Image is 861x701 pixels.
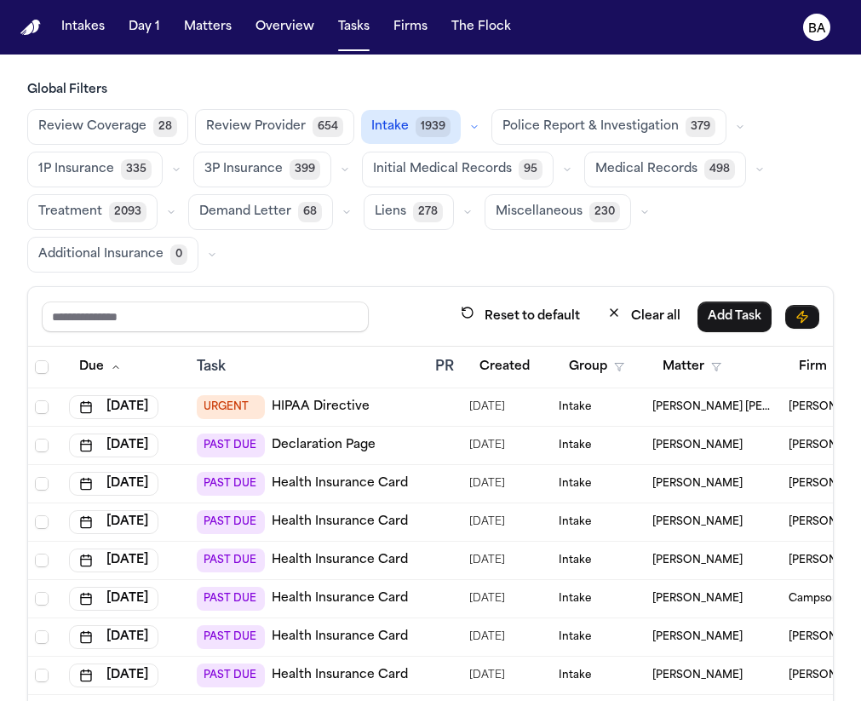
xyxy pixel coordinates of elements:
img: Finch Logo [20,20,41,36]
span: 8/19/2025, 4:26:45 PM [469,664,505,687]
h3: Global Filters [27,82,834,99]
button: Group [559,352,634,382]
span: Liens [375,204,406,221]
span: Select row [35,554,49,567]
span: Select row [35,592,49,606]
button: [DATE] [69,549,158,572]
span: Intake [559,439,591,452]
span: Martello Law Firm [789,400,852,414]
a: Health Insurance Card [272,514,408,531]
a: Health Insurance Card [272,552,408,569]
button: 1P Insurance335 [27,152,163,187]
span: Initial Medical Records [373,161,512,178]
button: Add Task [697,302,772,332]
span: Intake [559,669,591,682]
span: Select row [35,400,49,414]
span: Hecht Law Firm [789,477,852,491]
button: Review Provider654 [195,109,354,145]
a: Health Insurance Card [272,590,408,607]
span: Miscellaneous [496,204,583,221]
div: PR [435,357,456,377]
span: Review Coverage [38,118,146,135]
button: Liens278 [364,194,454,230]
button: Firm [789,352,854,382]
span: PAST DUE [197,434,265,457]
button: Tasks [331,12,376,43]
span: Logan Charman [652,592,743,606]
span: Charles Neal [652,554,743,567]
span: 95 [519,159,542,180]
span: PAST DUE [197,625,265,649]
span: URGENT [197,395,265,419]
button: Firms [387,12,434,43]
span: PAST DUE [197,664,265,687]
span: Hecht Law Firm [789,554,852,567]
span: 399 [290,159,320,180]
span: Hecht Law Firm [789,515,852,529]
button: Immediate Task [785,305,819,329]
span: 68 [298,202,322,222]
button: Intake1939 [361,110,461,144]
span: Police Report & Investigation [502,118,679,135]
span: 8/19/2025, 4:26:45 PM [469,625,505,649]
a: Home [20,20,41,36]
button: [DATE] [69,625,158,649]
a: Declaration Page [272,437,376,454]
a: Health Insurance Card [272,475,408,492]
span: 230 [589,202,620,222]
button: Matter [652,352,732,382]
button: Medical Records498 [584,152,746,187]
span: PAST DUE [197,587,265,611]
span: 335 [121,159,152,180]
span: Intake [559,477,591,491]
a: Health Insurance Card [272,667,408,684]
button: Clear all [597,301,691,332]
span: 1939 [416,117,451,137]
span: Charles Neal [652,439,743,452]
span: 278 [413,202,443,222]
span: Select row [35,477,49,491]
span: Campson & Campson [789,592,852,606]
button: [DATE] [69,472,158,496]
span: Additional Insurance [38,246,164,263]
span: PAST DUE [197,510,265,534]
button: [DATE] [69,510,158,534]
span: Gammill [789,630,852,644]
div: Task [197,357,422,377]
span: 498 [704,159,735,180]
button: Matters [177,12,238,43]
span: Select all [35,360,49,374]
button: The Flock [445,12,518,43]
span: PAST DUE [197,549,265,572]
span: Intake [559,630,591,644]
span: Hecht Law Firm [789,439,852,452]
span: Intake [559,554,591,567]
button: Miscellaneous230 [485,194,631,230]
span: Gammill [789,669,852,682]
button: [DATE] [69,395,158,419]
span: Review Provider [206,118,306,135]
span: Intake [559,515,591,529]
span: Alma Rubio [652,630,743,644]
span: Intake [559,592,591,606]
button: Created [469,352,540,382]
span: 8/11/2025, 11:24:03 AM [469,549,505,572]
span: 0 [170,244,187,265]
button: Intakes [55,12,112,43]
span: 8/11/2025, 11:04:48 AM [469,434,505,457]
span: 1P Insurance [38,161,114,178]
span: Charles Neal [652,515,743,529]
span: 379 [686,117,715,137]
span: Select row [35,515,49,529]
span: Select row [35,669,49,682]
button: [DATE] [69,587,158,611]
span: PAST DUE [197,472,265,496]
span: Select row [35,439,49,452]
span: 6/19/2025, 10:48:14 AM [469,587,505,611]
button: Demand Letter68 [188,194,333,230]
